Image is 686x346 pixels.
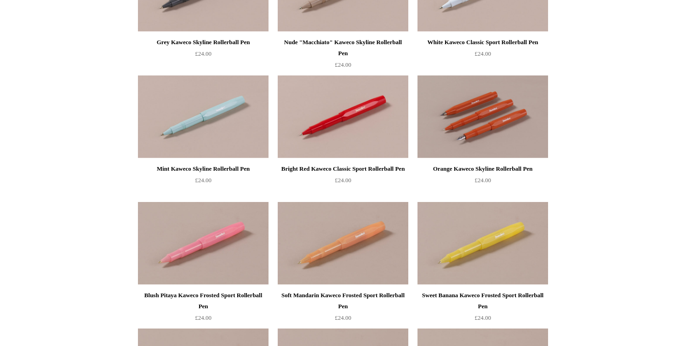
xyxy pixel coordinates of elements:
[280,290,406,312] div: Soft Mandarin Kaweco Frosted Sport Rollerball Pen
[278,75,408,158] img: Bright Red Kaweco Classic Sport Rollerball Pen
[138,290,269,328] a: Blush Pitaya Kaweco Frosted Sport Rollerball Pen £24.00
[420,290,546,312] div: Sweet Banana Kaweco Frosted Sport Rollerball Pen
[335,177,351,184] span: £24.00
[140,37,266,48] div: Grey Kaweco Skyline Rollerball Pen
[140,163,266,174] div: Mint Kaweco Skyline Rollerball Pen
[278,37,408,75] a: Nude "Macchiato" Kaweco Skyline Rollerball Pen £24.00
[335,314,351,321] span: £24.00
[474,50,491,57] span: £24.00
[417,75,548,158] img: Orange Kaweco Skyline Rollerball Pen
[420,163,546,174] div: Orange Kaweco Skyline Rollerball Pen
[335,61,351,68] span: £24.00
[280,37,406,59] div: Nude "Macchiato" Kaweco Skyline Rollerball Pen
[278,75,408,158] a: Bright Red Kaweco Classic Sport Rollerball Pen Bright Red Kaweco Classic Sport Rollerball Pen
[474,314,491,321] span: £24.00
[417,37,548,75] a: White Kaweco Classic Sport Rollerball Pen £24.00
[417,75,548,158] a: Orange Kaweco Skyline Rollerball Pen Orange Kaweco Skyline Rollerball Pen
[280,163,406,174] div: Bright Red Kaweco Classic Sport Rollerball Pen
[195,50,212,57] span: £24.00
[140,290,266,312] div: Blush Pitaya Kaweco Frosted Sport Rollerball Pen
[417,163,548,201] a: Orange Kaweco Skyline Rollerball Pen £24.00
[417,202,548,285] img: Sweet Banana Kaweco Frosted Sport Rollerball Pen
[138,37,269,75] a: Grey Kaweco Skyline Rollerball Pen £24.00
[138,75,269,158] a: Mint Kaweco Skyline Rollerball Pen Mint Kaweco Skyline Rollerball Pen
[138,163,269,201] a: Mint Kaweco Skyline Rollerball Pen £24.00
[138,202,269,285] img: Blush Pitaya Kaweco Frosted Sport Rollerball Pen
[138,202,269,285] a: Blush Pitaya Kaweco Frosted Sport Rollerball Pen Blush Pitaya Kaweco Frosted Sport Rollerball Pen
[138,75,269,158] img: Mint Kaweco Skyline Rollerball Pen
[417,290,548,328] a: Sweet Banana Kaweco Frosted Sport Rollerball Pen £24.00
[474,177,491,184] span: £24.00
[278,163,408,201] a: Bright Red Kaweco Classic Sport Rollerball Pen £24.00
[195,177,212,184] span: £24.00
[278,202,408,285] img: Soft Mandarin Kaweco Frosted Sport Rollerball Pen
[278,202,408,285] a: Soft Mandarin Kaweco Frosted Sport Rollerball Pen Soft Mandarin Kaweco Frosted Sport Rollerball Pen
[420,37,546,48] div: White Kaweco Classic Sport Rollerball Pen
[278,290,408,328] a: Soft Mandarin Kaweco Frosted Sport Rollerball Pen £24.00
[195,314,212,321] span: £24.00
[417,202,548,285] a: Sweet Banana Kaweco Frosted Sport Rollerball Pen Sweet Banana Kaweco Frosted Sport Rollerball Pen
